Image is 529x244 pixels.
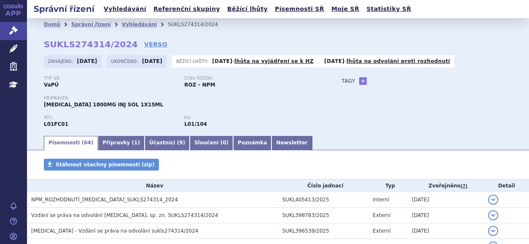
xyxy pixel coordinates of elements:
[71,22,111,27] a: Správní řízení
[212,58,314,65] p: -
[48,58,75,65] span: Zahájeno:
[144,40,167,49] a: VERSO
[324,58,344,64] strong: [DATE]
[184,121,207,127] strong: daratumumab
[373,228,390,234] span: Externí
[145,136,190,150] a: Účastníci (9)
[408,208,484,223] td: [DATE]
[184,82,215,88] strong: ROZ – NPM
[278,179,369,192] th: Číslo jednací
[233,136,271,150] a: Poznámka
[278,208,369,223] td: SUKL398783/2025
[142,58,162,64] strong: [DATE]
[122,22,157,27] a: Vyhledávání
[461,183,467,189] abbr: (?)
[44,159,159,171] a: Stáhnout všechny písemnosti (zip)
[368,179,408,192] th: Typ
[31,212,218,218] span: Vzdání se práva na odvolání DARZALEX, sp. zn. SUKLS274314/2024
[223,140,226,146] span: 0
[346,58,450,64] a: lhůta na odvolání proti rozhodnutí
[168,18,229,31] li: SUKLS274314/2024
[324,58,450,65] p: -
[484,179,529,192] th: Detail
[44,76,176,81] p: Typ SŘ:
[212,58,232,64] strong: [DATE]
[44,22,60,27] a: Domů
[27,3,101,15] h2: Správní řízení
[44,136,98,150] a: Písemnosti (64)
[44,82,59,88] strong: VaPÚ
[184,76,316,81] p: Stav řízení:
[373,212,390,218] span: Externí
[44,102,163,108] span: [MEDICAL_DATA] 1800MG INJ SOL 1X15ML
[408,179,484,192] th: Zveřejněno
[488,226,498,236] button: detail
[373,197,389,203] span: Interní
[44,115,176,120] p: ATC:
[44,96,325,101] p: Přípravek:
[342,76,355,86] h3: Tagy
[56,162,155,168] span: Stáhnout všechny písemnosti (zip)
[111,58,140,65] span: Ukončeno:
[101,3,149,15] a: Vyhledávání
[278,192,369,208] td: SUKL405413/2025
[134,140,137,146] span: 1
[31,228,198,234] span: DARZALEX - Vzdání se práva na odvolání sukls274314/2024
[488,210,498,220] button: detail
[488,195,498,205] button: detail
[77,58,97,64] strong: [DATE]
[408,192,484,208] td: [DATE]
[272,3,327,15] a: Písemnosti SŘ
[271,136,312,150] a: Newsletter
[364,3,414,15] a: Statistiky SŘ
[179,140,183,146] span: 9
[278,223,369,239] td: SUKL396539/2025
[329,3,362,15] a: Moje SŘ
[27,179,278,192] th: Název
[44,39,138,49] strong: SUKLS274314/2024
[176,58,210,65] span: Běžící lhůty:
[408,223,484,239] td: [DATE]
[98,136,145,150] a: Přípravky (1)
[184,115,316,120] p: RS:
[190,136,233,150] a: Sloučení (0)
[84,140,91,146] span: 64
[225,3,270,15] a: Běžící lhůty
[31,197,178,203] span: NPM_ROZHODNUTÍ_DARZALEX_SUKLS274314_2024
[359,77,367,85] a: +
[44,121,68,127] strong: DARATUMUMAB
[151,3,223,15] a: Referenční skupiny
[234,58,314,64] a: lhůta na vyjádření se k HZ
